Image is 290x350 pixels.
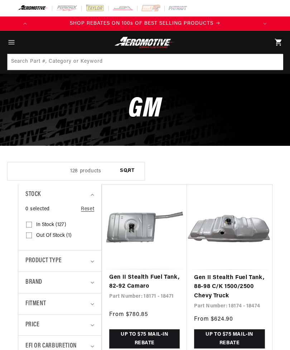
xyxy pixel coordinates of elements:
[70,168,101,174] span: 128 products
[25,315,94,335] summary: Price
[32,20,258,28] div: Announcement
[25,256,62,266] span: Product type
[36,222,66,228] span: In stock (127)
[25,190,41,200] span: Stock
[25,277,42,288] span: Brand
[258,16,272,31] button: Translation missing: en.sections.announcements.next_announcement
[25,320,39,330] span: Price
[81,205,94,213] a: Reset
[36,232,72,239] span: Out of stock (1)
[32,20,258,28] div: 1 of 2
[113,37,177,48] img: Aeromotive
[128,95,161,124] span: GM
[194,273,265,301] a: Gen II Stealth Fuel Tank, 88-98 C/K 1500/2500 Chevy Truck
[109,273,180,291] a: Gen II Stealth Fuel Tank, 82-92 Camaro
[70,21,213,26] span: SHOP REBATES ON 100s OF BEST SELLING PRODUCTS
[25,205,50,213] span: 0 selected
[25,299,46,309] span: Fitment
[4,31,19,54] summary: Menu
[267,54,282,70] button: Search Part #, Category or Keyword
[25,184,94,205] summary: Stock (0 selected)
[18,16,32,31] button: Translation missing: en.sections.announcements.previous_announcement
[25,250,94,272] summary: Product type (0 selected)
[8,54,283,70] input: Search Part #, Category or Keyword
[25,293,94,315] summary: Fitment (0 selected)
[25,272,94,293] summary: Brand (0 selected)
[32,20,258,28] a: SHOP REBATES ON 100s OF BEST SELLING PRODUCTS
